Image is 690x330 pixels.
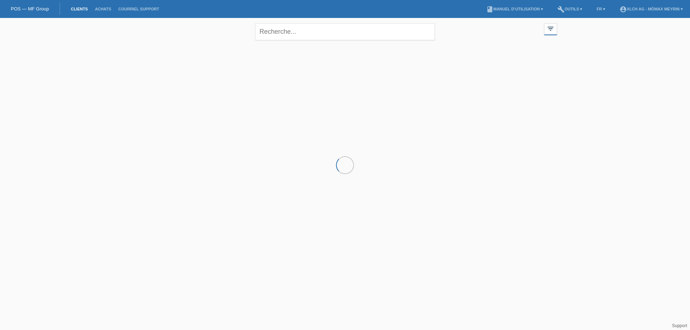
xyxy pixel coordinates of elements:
a: account_circleXLCH AG - Mömax Meyrin ▾ [616,7,686,11]
i: build [557,6,565,13]
a: Achats [91,7,115,11]
a: bookManuel d’utilisation ▾ [483,7,547,11]
a: POS — MF Group [11,6,49,11]
a: Courriel Support [115,7,162,11]
input: Recherche... [255,23,435,40]
i: book [486,6,493,13]
a: buildOutils ▾ [554,7,586,11]
a: Clients [67,7,91,11]
i: filter_list [547,25,555,33]
i: account_circle [620,6,627,13]
a: Support [672,323,687,328]
a: FR ▾ [593,7,609,11]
